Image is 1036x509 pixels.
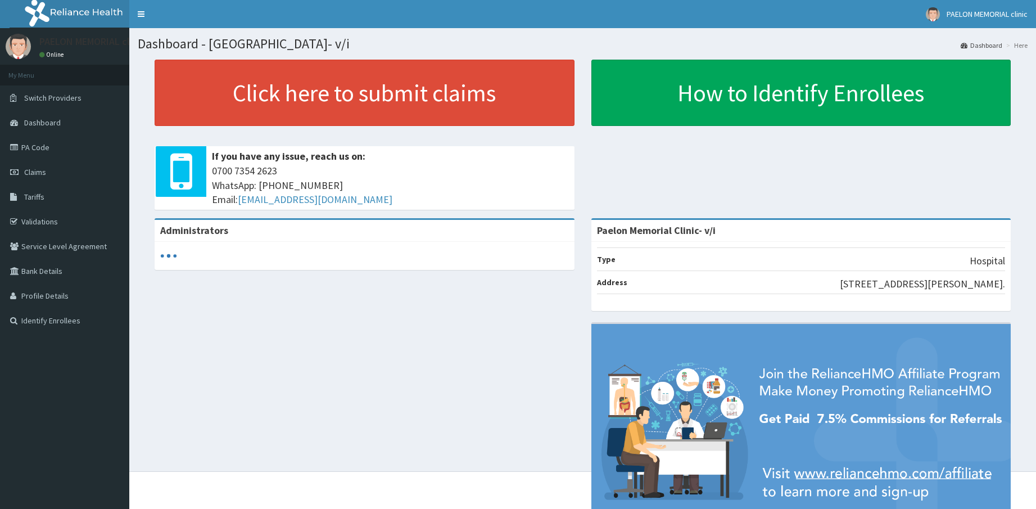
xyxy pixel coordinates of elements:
[6,34,31,59] img: User Image
[39,51,66,58] a: Online
[160,224,228,237] b: Administrators
[597,224,716,237] strong: Paelon Memorial Clinic- v/i
[212,164,569,207] span: 0700 7354 2623 WhatsApp: [PHONE_NUMBER] Email:
[926,7,940,21] img: User Image
[24,93,82,103] span: Switch Providers
[24,167,46,177] span: Claims
[840,277,1005,291] p: [STREET_ADDRESS][PERSON_NAME].
[39,37,145,47] p: PAELON MEMORIAL clinic
[591,60,1011,126] a: How to Identify Enrollees
[947,9,1028,19] span: PAELON MEMORIAL clinic
[212,150,365,163] b: If you have any issue, reach us on:
[24,192,44,202] span: Tariffs
[238,193,392,206] a: [EMAIL_ADDRESS][DOMAIN_NAME]
[597,277,627,287] b: Address
[138,37,1028,51] h1: Dashboard - [GEOGRAPHIC_DATA]- v/i
[970,254,1005,268] p: Hospital
[24,118,61,128] span: Dashboard
[1003,40,1028,50] li: Here
[961,40,1002,50] a: Dashboard
[160,247,177,264] svg: audio-loading
[155,60,574,126] a: Click here to submit claims
[597,254,616,264] b: Type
